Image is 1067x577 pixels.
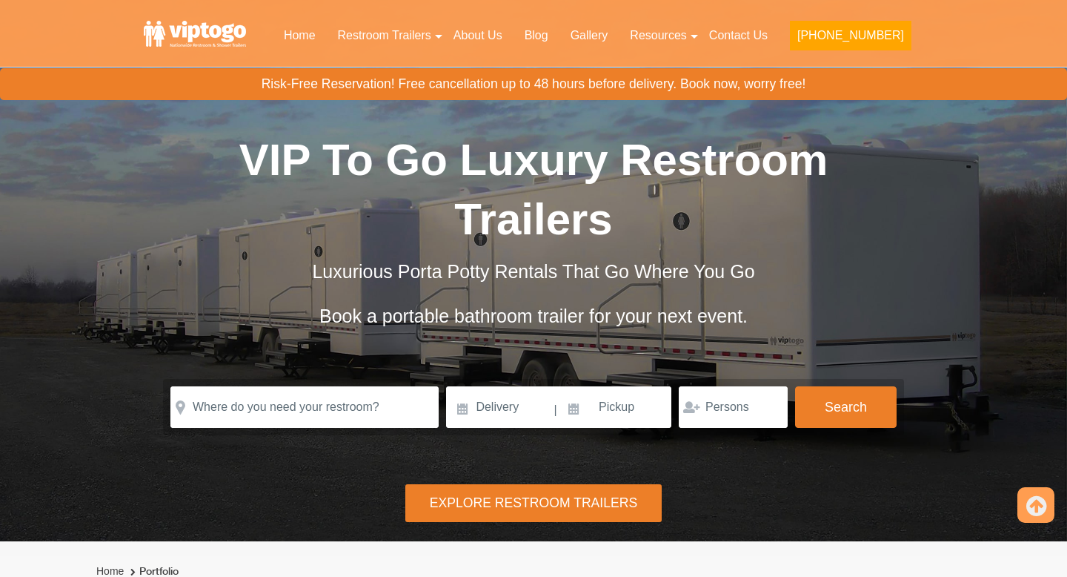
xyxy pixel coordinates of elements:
a: Blog [513,19,559,52]
button: [PHONE_NUMBER] [790,21,911,50]
input: Pickup [559,386,671,428]
button: Search [795,386,897,428]
input: Where do you need your restroom? [170,386,439,428]
a: Resources [619,19,697,52]
a: About Us [442,19,513,52]
a: Restroom Trailers [327,19,442,52]
a: Gallery [559,19,619,52]
a: Home [273,19,327,52]
input: Persons [679,386,788,428]
a: Home [96,565,124,577]
span: Book a portable bathroom trailer for your next event. [319,306,748,326]
span: | [554,386,557,434]
input: Delivery [446,386,552,428]
div: Explore Restroom Trailers [405,484,662,522]
a: [PHONE_NUMBER] [779,19,923,59]
span: Luxurious Porta Potty Rentals That Go Where You Go [312,261,754,282]
span: VIP To Go Luxury Restroom Trailers [239,135,828,244]
a: Contact Us [698,19,779,52]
